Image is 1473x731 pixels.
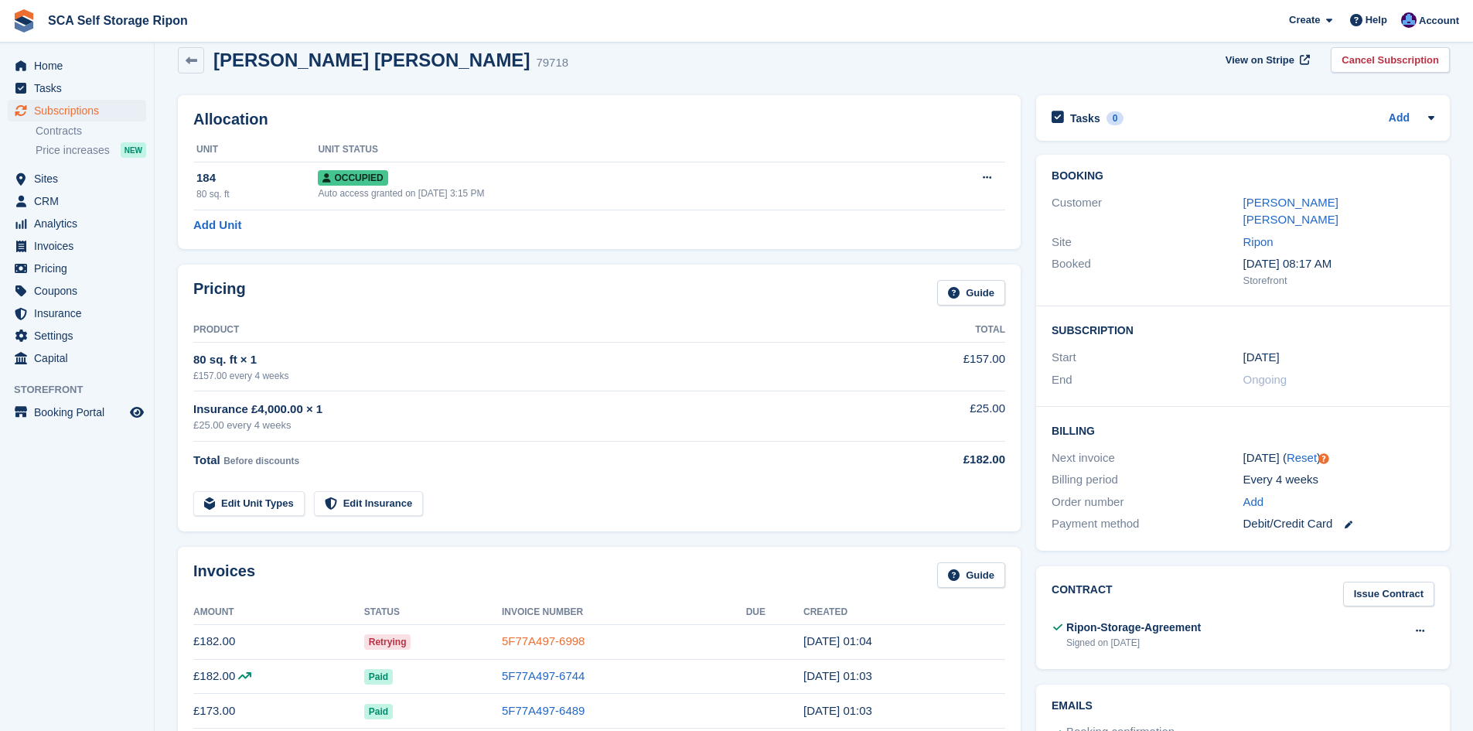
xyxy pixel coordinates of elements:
div: 80 sq. ft [196,187,318,201]
div: [DATE] 08:17 AM [1243,255,1434,273]
h2: Emails [1052,700,1434,712]
div: Insurance £4,000.00 × 1 [193,401,880,418]
a: menu [8,77,146,99]
a: 5F77A497-6998 [502,634,585,647]
a: Guide [937,280,1005,306]
div: Customer [1052,194,1243,229]
td: £25.00 [880,391,1005,442]
div: Tooltip anchor [1317,452,1331,466]
a: Edit Unit Types [193,491,305,517]
div: £157.00 every 4 weeks [193,369,880,383]
span: Tasks [34,77,127,99]
div: 184 [196,169,318,187]
a: menu [8,213,146,234]
div: Booked [1052,255,1243,288]
a: Preview store [128,403,146,422]
h2: Tasks [1070,111,1100,125]
span: View on Stripe [1226,53,1294,68]
div: Payment method [1052,515,1243,533]
h2: Subscription [1052,322,1434,337]
span: Subscriptions [34,100,127,121]
th: Created [803,600,1005,625]
td: £173.00 [193,694,364,729]
a: Add [1243,494,1264,511]
span: Capital [34,347,127,369]
img: Sarah Race [1401,12,1417,28]
td: £157.00 [880,342,1005,391]
div: Debit/Credit Card [1243,515,1434,533]
span: Settings [34,325,127,347]
span: Price increases [36,143,110,158]
h2: Pricing [193,280,246,306]
div: NEW [121,142,146,158]
span: Create [1289,12,1320,28]
a: menu [8,168,146,190]
a: menu [8,401,146,423]
h2: Invoices [193,562,255,588]
time: 2025-07-22 00:03:06 UTC [803,704,872,717]
a: menu [8,258,146,279]
span: Paid [364,669,393,685]
div: End [1052,371,1243,389]
th: Due [746,600,803,625]
span: Retrying [364,634,411,650]
img: stora-icon-8386f47178a22dfd0bd8f6a31ec36ba5ce8667c1dd55bd0f319d3a0aa187defe.svg [12,9,36,32]
div: [DATE] ( ) [1243,449,1434,467]
span: Analytics [34,213,127,234]
a: menu [8,280,146,302]
a: Add Unit [193,217,241,234]
div: 79718 [536,54,568,72]
h2: Contract [1052,582,1113,607]
span: Paid [364,704,393,719]
span: Occupied [318,170,387,186]
a: 5F77A497-6489 [502,704,585,717]
th: Product [193,318,880,343]
a: [PERSON_NAME] [PERSON_NAME] [1243,196,1338,227]
time: 2025-09-16 00:04:12 UTC [803,634,872,647]
a: View on Stripe [1219,47,1313,73]
time: 2025-08-19 00:03:28 UTC [803,669,872,682]
a: menu [8,347,146,369]
a: Price increases NEW [36,142,146,159]
span: Help [1366,12,1387,28]
div: £25.00 every 4 weeks [193,418,880,433]
div: Ripon-Storage-Agreement [1066,620,1201,636]
div: Next invoice [1052,449,1243,467]
div: Order number [1052,494,1243,511]
h2: [PERSON_NAME] [PERSON_NAME] [213,50,530,70]
th: Unit [193,138,318,162]
a: 5F77A497-6744 [502,669,585,682]
th: Total [880,318,1005,343]
a: Reset [1287,451,1317,464]
td: £182.00 [193,624,364,659]
th: Unit Status [318,138,893,162]
span: Invoices [34,235,127,257]
span: Before discounts [223,456,299,466]
span: Home [34,55,127,77]
th: Invoice Number [502,600,746,625]
a: menu [8,235,146,257]
span: Storefront [14,382,154,398]
a: Add [1389,110,1410,128]
a: SCA Self Storage Ripon [42,8,194,33]
span: Pricing [34,258,127,279]
div: Signed on [DATE] [1066,636,1201,650]
a: menu [8,100,146,121]
div: Every 4 weeks [1243,471,1434,489]
span: Sites [34,168,127,190]
span: CRM [34,190,127,212]
a: Cancel Subscription [1331,47,1450,73]
h2: Allocation [193,111,1005,128]
div: Start [1052,349,1243,367]
th: Status [364,600,502,625]
span: Insurance [34,302,127,324]
a: Guide [937,562,1005,588]
div: 80 sq. ft × 1 [193,351,880,369]
span: Booking Portal [34,401,127,423]
span: Coupons [34,280,127,302]
div: 0 [1106,111,1124,125]
span: Ongoing [1243,373,1287,386]
span: Total [193,453,220,466]
div: Site [1052,234,1243,251]
a: Edit Insurance [314,491,424,517]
